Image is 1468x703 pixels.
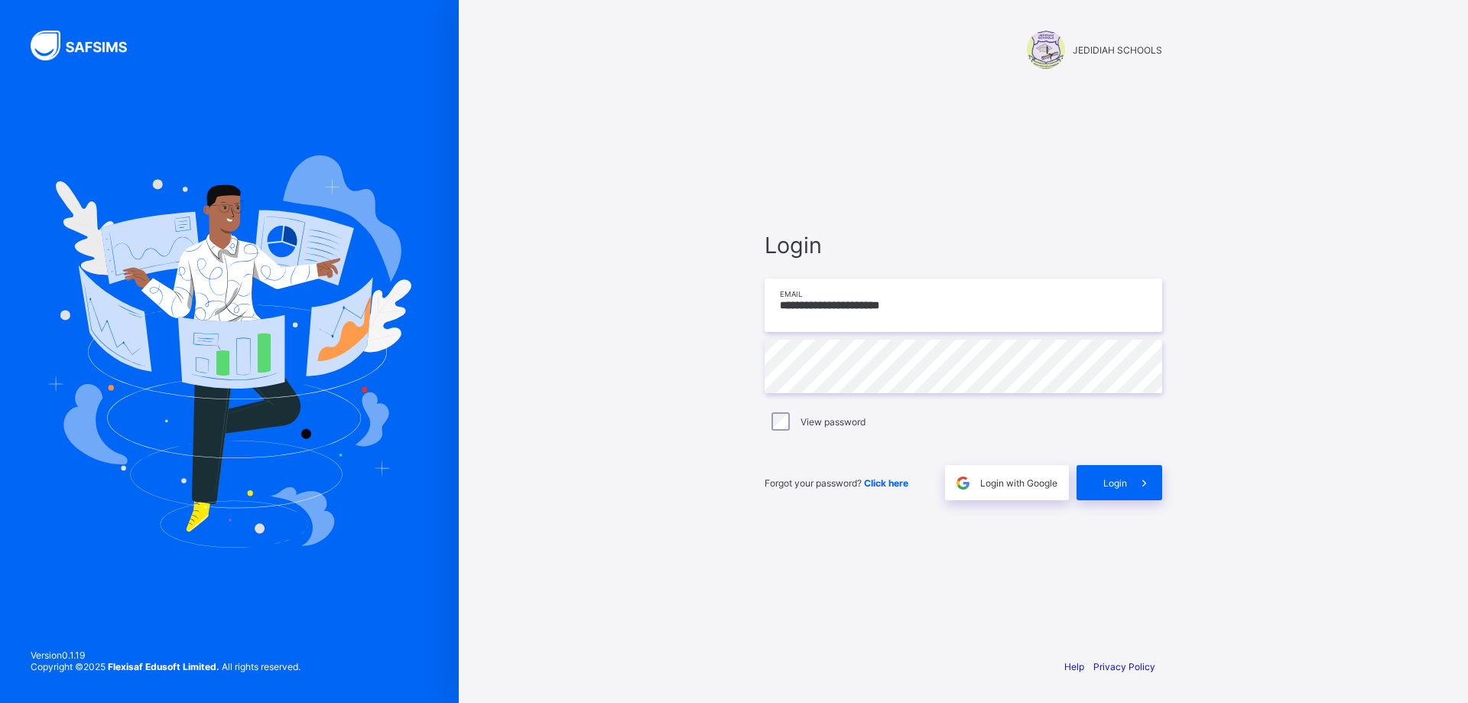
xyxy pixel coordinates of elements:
span: Forgot your password? [765,477,908,489]
img: google.396cfc9801f0270233282035f929180a.svg [954,474,972,492]
strong: Flexisaf Edusoft Limited. [108,661,219,672]
span: Login [1103,477,1127,489]
span: Login [765,232,1162,259]
label: View password [801,416,866,428]
img: Hero Image [47,155,411,547]
span: JEDIDIAH SCHOOLS [1073,44,1162,56]
span: Copyright © 2025 All rights reserved. [31,661,300,672]
span: Login with Google [980,477,1057,489]
img: SAFSIMS Logo [31,31,145,60]
a: Help [1064,661,1084,672]
span: Version 0.1.19 [31,649,300,661]
a: Click here [864,477,908,489]
a: Privacy Policy [1093,661,1155,672]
